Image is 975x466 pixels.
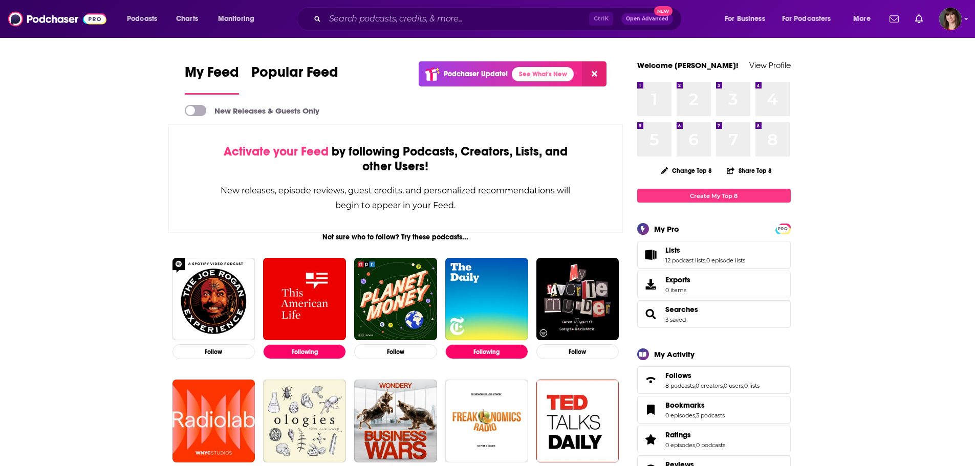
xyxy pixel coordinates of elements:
[224,144,329,159] span: Activate your Feed
[641,432,661,447] a: Ratings
[169,11,204,27] a: Charts
[637,60,739,70] a: Welcome [PERSON_NAME]!
[185,105,319,116] a: New Releases & Guests Only
[665,275,690,284] span: Exports
[749,60,791,70] a: View Profile
[637,426,791,453] span: Ratings
[307,7,691,31] div: Search podcasts, credits, & more...
[127,12,157,26] span: Podcasts
[641,248,661,262] a: Lists
[637,300,791,328] span: Searches
[354,344,437,359] button: Follow
[536,258,619,341] a: My Favorite Murder with Karen Kilgariff and Georgia Hardstark
[637,366,791,394] span: Follows
[665,246,745,255] a: Lists
[512,67,574,81] a: See What's New
[939,8,962,30] button: Show profile menu
[885,10,903,28] a: Show notifications dropdown
[743,382,744,389] span: ,
[718,11,778,27] button: open menu
[696,412,725,419] a: 3 podcasts
[172,258,255,341] img: The Joe Rogan Experience
[637,396,791,424] span: Bookmarks
[354,258,437,341] img: Planet Money
[654,349,695,359] div: My Activity
[665,257,705,264] a: 12 podcast lists
[706,257,745,264] a: 0 episode lists
[220,144,572,174] div: by following Podcasts, Creators, Lists, and other Users!
[641,277,661,292] span: Exports
[696,382,723,389] a: 0 creators
[775,11,846,27] button: open menu
[211,11,268,27] button: open menu
[641,307,661,321] a: Searches
[263,258,346,341] img: This American Life
[120,11,170,27] button: open menu
[665,286,690,294] span: 0 items
[695,441,696,449] span: ,
[637,241,791,269] span: Lists
[725,12,765,26] span: For Business
[665,371,691,380] span: Follows
[665,316,686,323] a: 3 saved
[665,430,691,439] span: Ratings
[744,382,760,389] a: 0 lists
[354,380,437,462] img: Business Wars
[536,380,619,462] img: TED Talks Daily
[777,225,789,233] span: PRO
[8,9,106,29] img: Podchaser - Follow, Share and Rate Podcasts
[637,189,791,203] a: Create My Top 8
[665,305,698,314] a: Searches
[665,371,760,380] a: Follows
[665,246,680,255] span: Lists
[665,401,705,410] span: Bookmarks
[724,382,743,389] a: 0 users
[185,63,239,95] a: My Feed
[185,63,239,87] span: My Feed
[705,257,706,264] span: ,
[172,344,255,359] button: Follow
[939,8,962,30] img: User Profile
[777,225,789,232] a: PRO
[939,8,962,30] span: Logged in as AKChaney
[626,16,668,21] span: Open Advanced
[637,271,791,298] a: Exports
[445,258,528,341] a: The Daily
[726,161,772,181] button: Share Top 8
[445,380,528,462] img: Freakonomics Radio
[665,430,725,439] a: Ratings
[220,183,572,213] div: New releases, episode reviews, guest credits, and personalized recommendations will begin to appe...
[696,441,725,449] a: 0 podcasts
[655,164,719,177] button: Change Top 8
[325,11,589,27] input: Search podcasts, credits, & more...
[589,12,613,26] span: Ctrl K
[218,12,254,26] span: Monitoring
[641,373,661,387] a: Follows
[263,380,346,462] img: Ologies with Alie Ward
[621,13,673,25] button: Open AdvancedNew
[263,344,346,359] button: Following
[695,412,696,419] span: ,
[665,412,695,419] a: 0 episodes
[782,12,831,26] span: For Podcasters
[168,233,623,241] div: Not sure who to follow? Try these podcasts...
[176,12,198,26] span: Charts
[665,382,695,389] a: 8 podcasts
[846,11,883,27] button: open menu
[444,70,508,78] p: Podchaser Update!
[251,63,338,87] span: Popular Feed
[665,401,725,410] a: Bookmarks
[911,10,927,28] a: Show notifications dropdown
[641,403,661,417] a: Bookmarks
[723,382,724,389] span: ,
